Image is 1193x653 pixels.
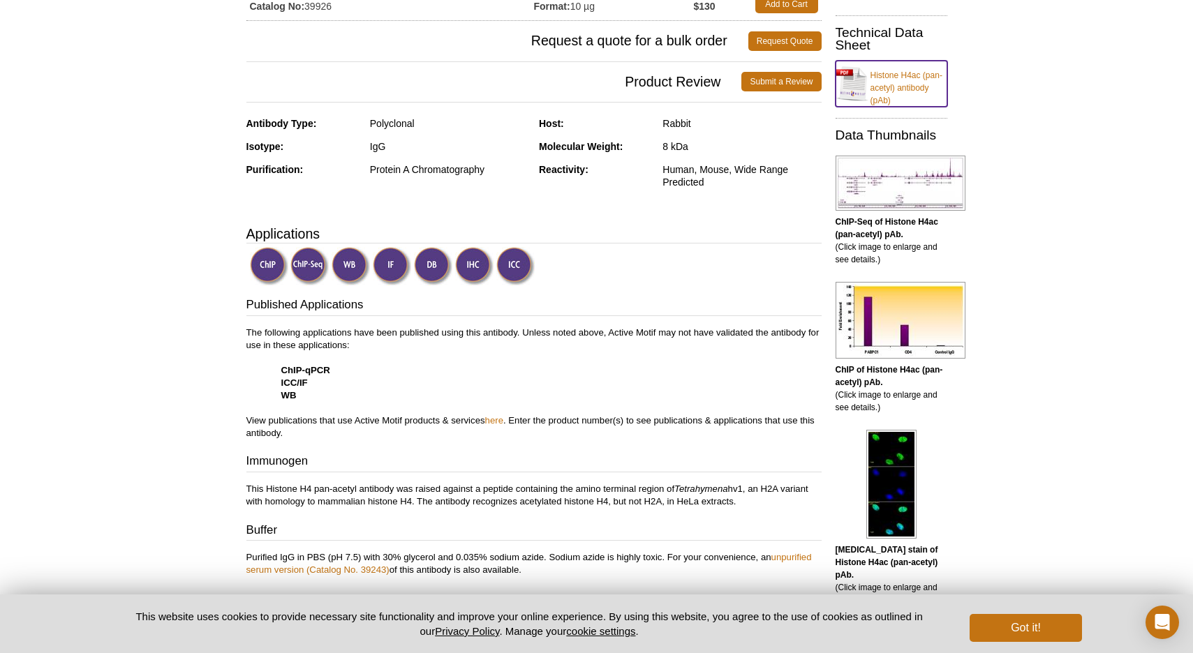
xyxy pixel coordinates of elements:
strong: Molecular Weight: [539,141,623,152]
strong: WB [281,390,297,400]
img: ChIP-Seq Validated [290,247,329,285]
div: Human, Mouse, Wide Range Predicted [662,163,821,188]
div: Rabbit [662,117,821,130]
b: ChIP-Seq of Histone H4ac (pan-acetyl) pAb. [836,217,938,239]
a: Request Quote [748,31,822,51]
p: (Click image to enlarge and see details.) [836,216,947,266]
span: Product Review [246,72,742,91]
a: Histone H4ac (pan-acetyl) antibody (pAb) [836,61,947,107]
b: [MEDICAL_DATA] stain of Histone H4ac (pan-acetyl) pAb. [836,545,938,580]
strong: ChIP-qPCR [281,365,330,375]
p: This Histone H4 pan-acetyl antibody was raised against a peptide containing the amino terminal re... [246,483,822,508]
h3: Buffer [246,522,822,541]
img: Dot Blot Validated [414,247,452,285]
p: (Click image to enlarge and see details.) [836,363,947,414]
img: Histone H4ac (pan-acetyl) antibody (pAb) tested by ChIP. [836,282,965,359]
div: Protein A Chromatography [370,163,528,176]
a: Submit a Review [741,72,821,91]
div: 8 kDa [662,140,821,153]
strong: Purification: [246,164,304,175]
i: Tetrahymena [674,483,727,494]
img: Immunohistochemistry Validated [455,247,494,285]
button: cookie settings [566,625,635,637]
img: Immunofluorescence Validated [373,247,411,285]
p: (Click image to enlarge and see details.) [836,543,947,606]
h2: Data Thumbnails [836,129,947,142]
h3: Applications [246,223,822,244]
a: here [485,415,503,426]
h2: Technical Data Sheet [836,27,947,52]
h3: Immunogen [246,453,822,472]
img: Histone H4ac (pan-acetyl) antibody (pAb) tested by immunofluorescence. [866,430,917,539]
strong: Isotype: [246,141,284,152]
img: Western Blot Validated [332,247,370,285]
b: ChIP of Histone H4ac (pan-acetyl) pAb. [836,365,943,387]
div: Polyclonal [370,117,528,130]
div: IgG [370,140,528,153]
img: Immunocytochemistry Validated [496,247,535,285]
strong: Reactivity: [539,164,588,175]
strong: Antibody Type: [246,118,317,129]
img: ChIP Validated [250,247,288,285]
strong: Host: [539,118,564,129]
span: Request a quote for a bulk order [246,31,748,51]
p: This website uses cookies to provide necessary site functionality and improve your online experie... [112,609,947,638]
h3: Published Applications [246,297,822,316]
button: Got it! [970,614,1081,642]
strong: ICC/IF [281,377,308,388]
img: Histone H4ac (pan-acetyl) antibody (pAb) tested by ChIP-Seq. [836,156,965,211]
p: Purified IgG in PBS (pH 7.5) with 30% glycerol and 0.035% sodium azide. Sodium azide is highly to... [246,551,822,576]
a: Privacy Policy [435,625,499,637]
p: The following applications have been published using this antibody. Unless noted above, Active Mo... [246,326,822,440]
div: Open Intercom Messenger [1146,606,1179,639]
